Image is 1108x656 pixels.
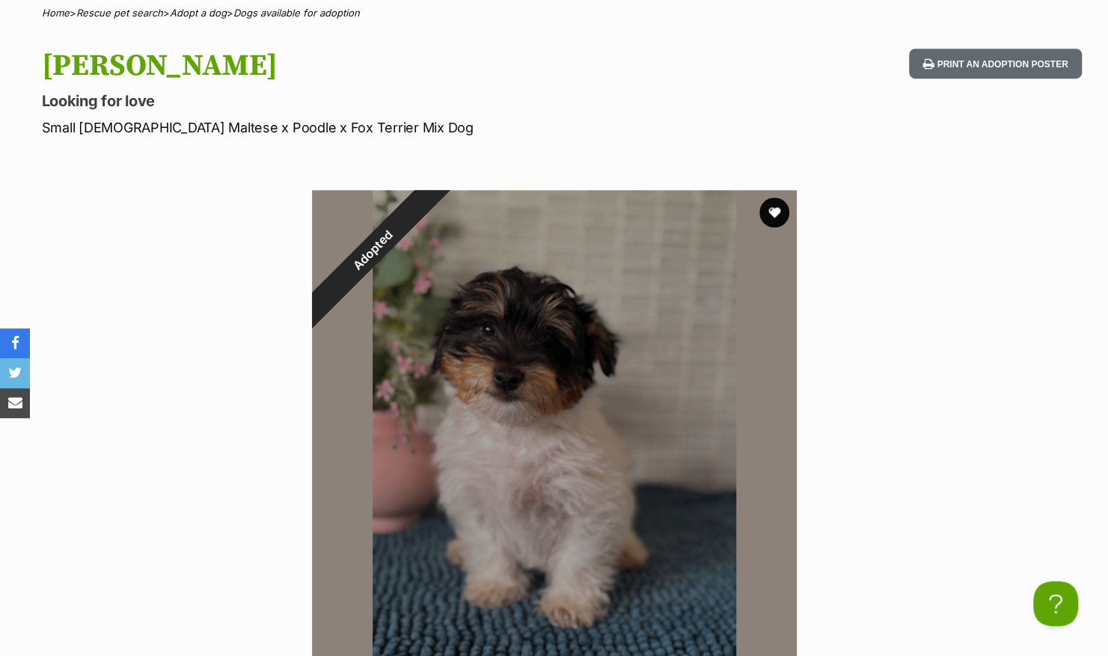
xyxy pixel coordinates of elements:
[233,7,360,19] a: Dogs available for adoption
[170,7,227,19] a: Adopt a dog
[278,156,467,345] div: Adopted
[909,49,1081,79] button: Print an adoption poster
[42,91,675,111] p: Looking for love
[759,197,789,227] button: favourite
[1033,581,1078,626] iframe: Help Scout Beacon - Open
[4,7,1104,19] div: > > >
[42,49,675,83] h1: [PERSON_NAME]
[42,117,675,138] p: Small [DEMOGRAPHIC_DATA] Maltese x Poodle x Fox Terrier Mix Dog
[42,7,70,19] a: Home
[76,7,163,19] a: Rescue pet search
